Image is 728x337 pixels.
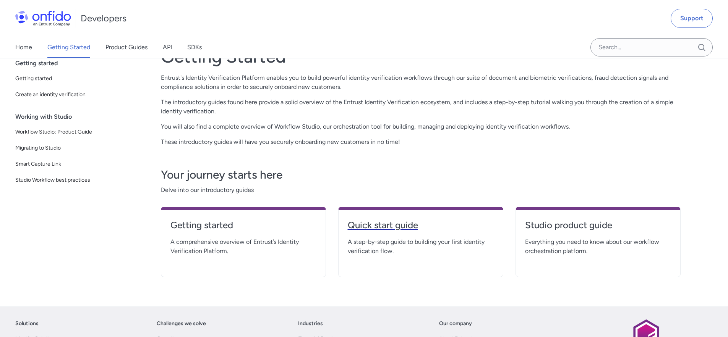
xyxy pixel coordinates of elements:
[15,144,104,153] span: Migrating to Studio
[671,9,713,28] a: Support
[170,219,316,237] a: Getting started
[12,173,107,188] a: Studio Workflow best practices
[161,122,681,131] p: You will also find a complete overview of Workflow Studio, our orchestration tool for building, m...
[161,73,681,92] p: Entrust's Identity Verification Platform enables you to build powerful identity verification work...
[170,219,316,231] h4: Getting started
[161,185,681,195] span: Delve into our introductory guides
[170,237,316,256] span: A comprehensive overview of Entrust’s Identity Verification Platform.
[187,37,202,58] a: SDKs
[15,319,39,328] a: Solutions
[15,176,104,185] span: Studio Workflow best practices
[12,71,107,86] a: Getting started
[12,124,107,140] a: Workflow Studio: Product Guide
[15,37,32,58] a: Home
[348,237,494,256] span: A step-by-step guide to building your first identity verification flow.
[161,137,681,147] p: These introductory guides will have you securely onboarding new customers in no time!
[590,38,713,56] input: Onfido search input field
[15,160,104,169] span: Smart Capture Link
[12,140,107,156] a: Migrating to Studio
[161,98,681,116] p: The introductory guides found here provide a solid overview of the Entrust Identity Verification ...
[157,319,206,328] a: Challenges we solve
[15,127,104,137] span: Workflow Studio: Product Guide
[15,74,104,83] span: Getting started
[47,37,90,58] a: Getting Started
[15,11,71,26] img: Onfido Logo
[298,319,323,328] a: Industries
[81,12,126,24] h1: Developers
[15,90,104,99] span: Create an identity verification
[163,37,172,58] a: API
[348,219,494,237] a: Quick start guide
[12,87,107,102] a: Create an identity verification
[525,237,671,256] span: Everything you need to know about our workflow orchestration platform.
[105,37,148,58] a: Product Guides
[15,109,110,124] div: Working with Studio
[12,156,107,172] a: Smart Capture Link
[348,219,494,231] h4: Quick start guide
[525,219,671,237] a: Studio product guide
[525,219,671,231] h4: Studio product guide
[161,167,681,182] h3: Your journey starts here
[439,319,472,328] a: Our company
[15,56,110,71] div: Getting started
